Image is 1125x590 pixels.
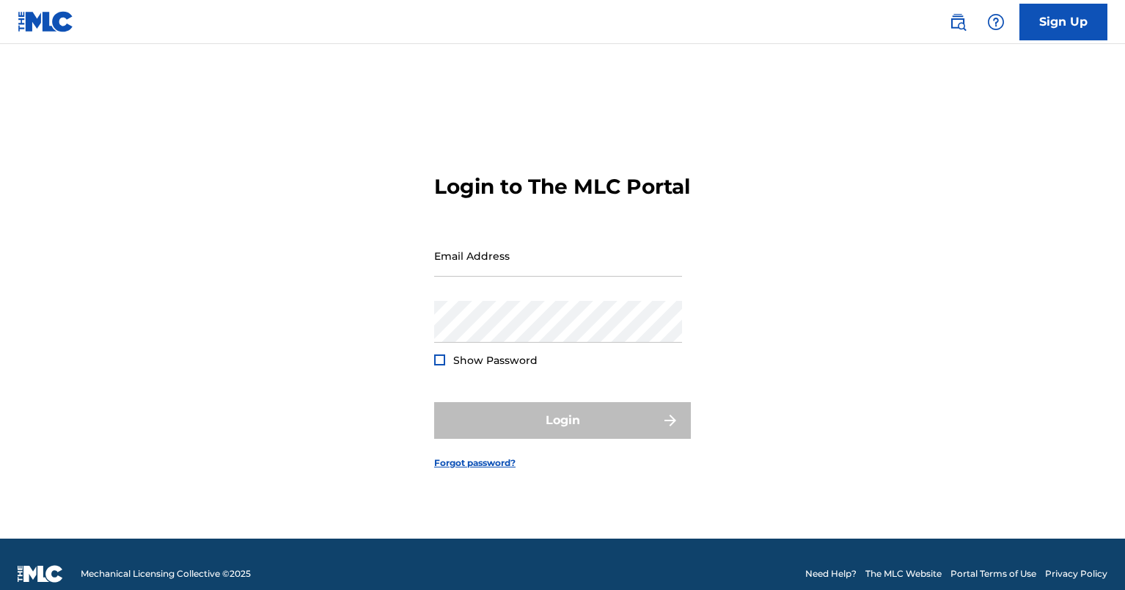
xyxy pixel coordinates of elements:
[987,13,1005,31] img: help
[865,567,942,580] a: The MLC Website
[949,13,967,31] img: search
[1019,4,1107,40] a: Sign Up
[805,567,857,580] a: Need Help?
[943,7,972,37] a: Public Search
[1052,520,1125,590] iframe: Chat Widget
[950,567,1036,580] a: Portal Terms of Use
[453,354,538,367] span: Show Password
[81,567,251,580] span: Mechanical Licensing Collective © 2025
[434,174,690,200] h3: Login to The MLC Portal
[18,565,63,583] img: logo
[981,7,1011,37] div: Help
[434,456,516,470] a: Forgot password?
[18,11,74,32] img: MLC Logo
[1045,567,1107,580] a: Privacy Policy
